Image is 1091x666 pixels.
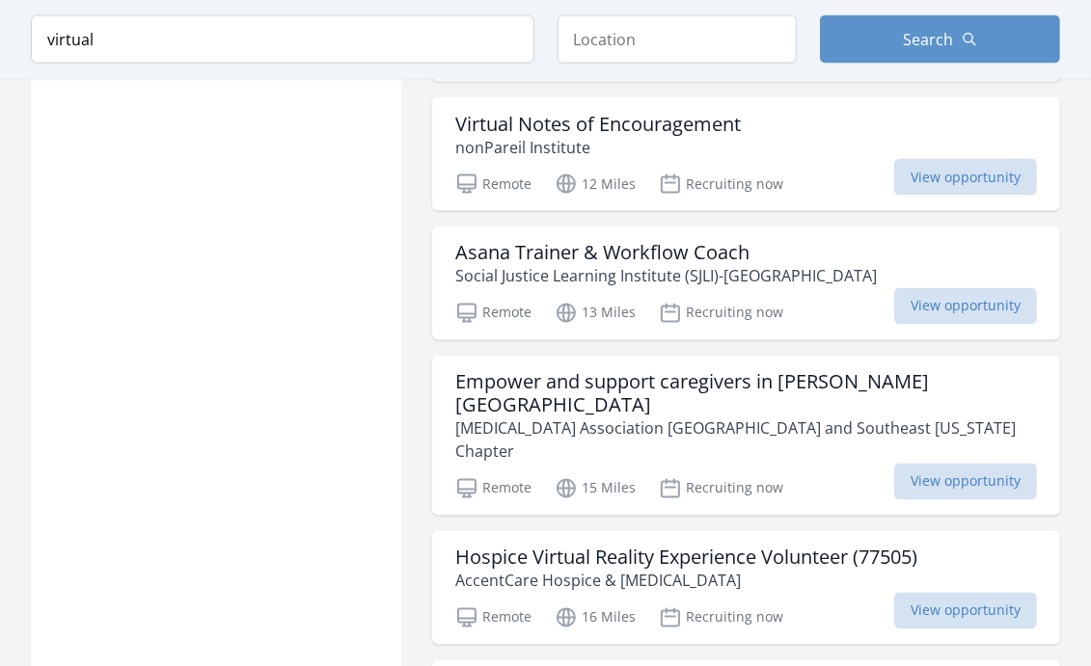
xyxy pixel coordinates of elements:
h3: Hospice Virtual Reality Experience Volunteer (77505) [455,546,917,570]
p: Remote [455,302,532,325]
p: Remote [455,477,532,500]
p: Recruiting now [659,173,783,196]
span: View opportunity [894,159,1037,196]
input: Location [558,15,798,64]
a: Hospice Virtual Reality Experience Volunteer (77505) AccentCare Hospice & [MEDICAL_DATA] Remote 1... [432,531,1060,645]
h3: Asana Trainer & Workflow Coach [455,242,877,265]
p: Recruiting now [659,606,783,629]
p: 13 Miles [555,302,636,325]
a: Virtual Notes of Encouragement nonPareil Institute Remote 12 Miles Recruiting now View opportunity [432,97,1060,211]
p: Remote [455,173,532,196]
p: 15 Miles [555,477,636,500]
a: Asana Trainer & Workflow Coach Social Justice Learning Institute (SJLI)-[GEOGRAPHIC_DATA] Remote ... [432,226,1060,340]
p: Social Justice Learning Institute (SJLI)-[GEOGRAPHIC_DATA] [455,265,877,288]
span: View opportunity [894,593,1037,629]
input: Keyword [31,15,534,64]
p: Recruiting now [659,477,783,500]
p: AccentCare Hospice & [MEDICAL_DATA] [455,570,917,593]
p: nonPareil Institute [455,136,741,159]
span: View opportunity [894,288,1037,325]
span: View opportunity [894,464,1037,500]
a: Empower and support caregivers in [PERSON_NAME][GEOGRAPHIC_DATA] [MEDICAL_DATA] Association [GEOG... [432,356,1060,516]
span: Search [904,28,954,51]
p: 16 Miles [555,606,636,629]
p: 12 Miles [555,173,636,196]
h3: Empower and support caregivers in [PERSON_NAME][GEOGRAPHIC_DATA] [455,371,1037,417]
p: [MEDICAL_DATA] Association [GEOGRAPHIC_DATA] and Southeast [US_STATE] Chapter [455,417,1037,464]
h3: Virtual Notes of Encouragement [455,113,741,136]
p: Remote [455,606,532,629]
button: Search [820,15,1060,64]
p: Recruiting now [659,302,783,325]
